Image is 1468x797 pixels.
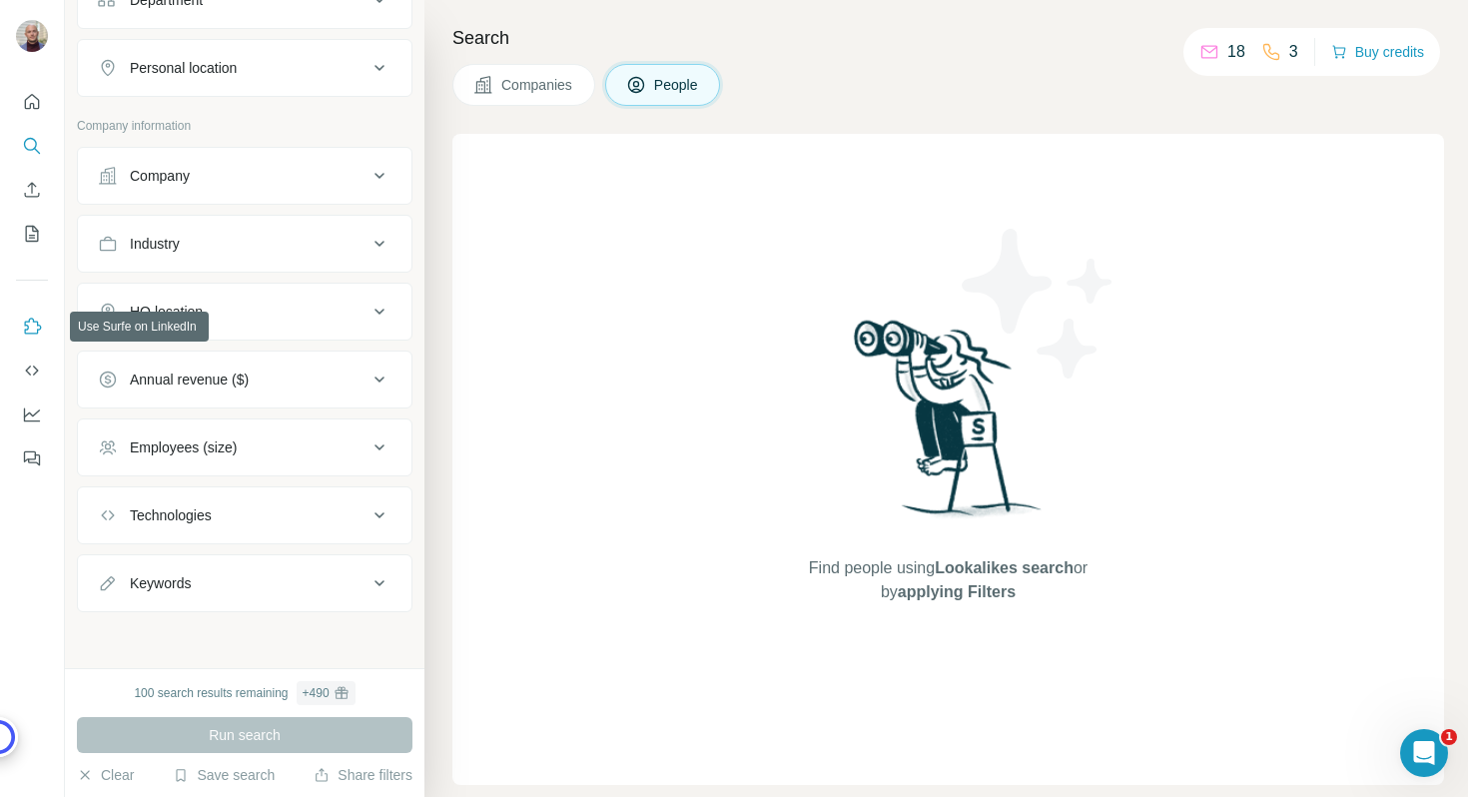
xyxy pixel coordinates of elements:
button: Buy credits [1331,38,1424,66]
p: 18 [1227,40,1245,64]
div: Technologies [130,505,212,525]
button: Save search [173,765,275,785]
span: Companies [501,75,574,95]
div: 100 search results remaining [134,681,355,705]
span: 1 [1441,729,1457,745]
h4: Search [452,24,1444,52]
div: HQ location [130,302,203,322]
button: Industry [78,220,411,268]
img: Avatar [16,20,48,52]
p: Company information [77,117,412,135]
button: Personal location [78,44,411,92]
button: Enrich CSV [16,172,48,208]
button: Use Surfe API [16,353,48,389]
button: Search [16,128,48,164]
div: Keywords [130,573,191,593]
button: Company [78,152,411,200]
span: People [654,75,700,95]
span: Find people using or by [788,556,1107,604]
button: My lists [16,216,48,252]
div: Employees (size) [130,437,237,457]
div: Annual revenue ($) [130,370,249,390]
div: + 490 [303,684,330,702]
div: Industry [130,234,180,254]
div: Personal location [130,58,237,78]
img: Surfe Illustration - Woman searching with binoculars [845,315,1053,537]
button: Dashboard [16,397,48,432]
img: Surfe Illustration - Stars [949,214,1128,394]
button: Share filters [314,765,412,785]
button: Feedback [16,440,48,476]
button: HQ location [78,288,411,336]
button: Annual revenue ($) [78,356,411,403]
button: Keywords [78,559,411,607]
span: applying Filters [898,583,1016,600]
button: Technologies [78,491,411,539]
iframe: Intercom live chat [1400,729,1448,777]
div: Company [130,166,190,186]
button: Use Surfe on LinkedIn [16,309,48,345]
button: Clear [77,765,134,785]
span: Lookalikes search [935,559,1074,576]
button: Employees (size) [78,423,411,471]
button: Quick start [16,84,48,120]
p: 3 [1289,40,1298,64]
